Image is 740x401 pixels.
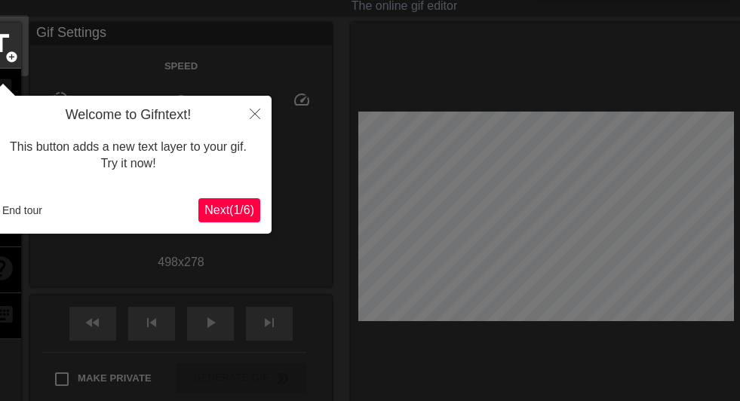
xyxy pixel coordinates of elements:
[204,204,254,216] span: Next ( 1 / 6 )
[238,96,272,130] button: Close
[198,198,260,222] button: Next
